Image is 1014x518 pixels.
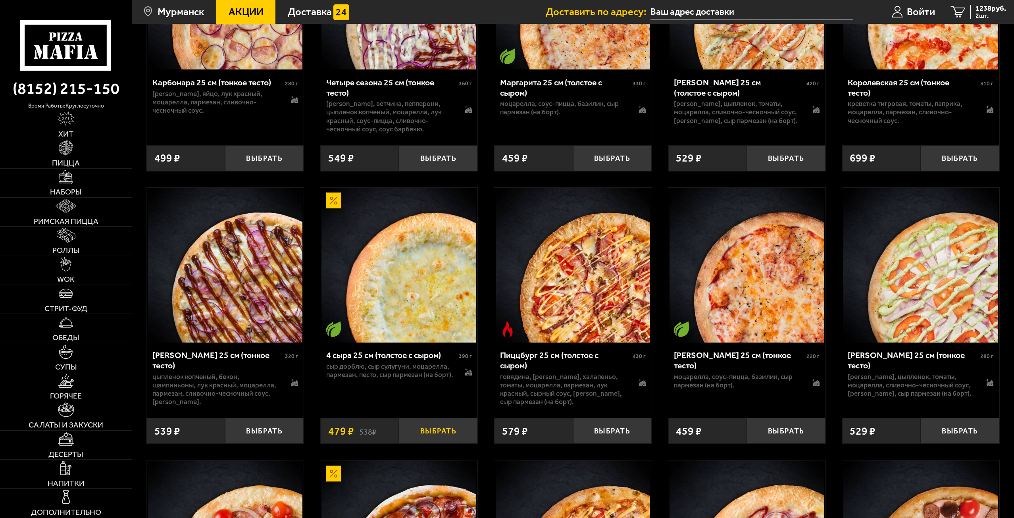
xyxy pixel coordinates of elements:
p: сыр дорблю, сыр сулугуни, моцарелла, пармезан, песто, сыр пармезан (на борт). [326,362,454,379]
button: Выбрать [399,145,477,171]
span: Акции [229,7,264,17]
img: Чикен Барбекю 25 см (тонкое тесто) [148,188,302,343]
a: Чикен Барбекю 25 см (тонкое тесто) [146,188,304,343]
a: АкционныйВегетарианское блюдо4 сыра 25 см (толстое с сыром) [320,188,477,343]
span: 320 г [285,353,298,360]
div: [PERSON_NAME] 25 см (тонкое тесто) [848,350,978,370]
span: 1238 руб. [976,5,1006,12]
s: 538 ₽ [359,426,377,436]
span: 310 г [980,80,993,87]
span: 360 г [459,80,472,87]
span: Хит [58,130,73,138]
a: Острое блюдоПиццбург 25 см (толстое с сыром) [494,188,651,343]
a: Чикен Ранч 25 см (тонкое тесто) [842,188,999,343]
span: Наборы [50,188,82,196]
span: Супы [55,363,77,371]
span: 479 ₽ [328,425,354,437]
img: Острое блюдо [500,321,516,337]
button: Выбрать [747,418,825,444]
span: 420 г [806,80,820,87]
img: Вегетарианское блюдо [326,321,342,337]
span: 330 г [633,80,646,87]
button: Выбрать [921,145,999,171]
div: Карбонара 25 см (тонкое тесто) [152,77,283,88]
div: Маргарита 25 см (толстое с сыром) [500,77,631,98]
img: 4 сыра 25 см (толстое с сыром) [321,188,476,343]
img: Чикен Ранч 25 см (тонкое тесто) [843,188,998,343]
img: Пиццбург 25 см (толстое с сыром) [496,188,650,343]
button: Выбрать [573,418,652,444]
span: 280 г [285,80,298,87]
span: Салаты и закуски [29,421,103,429]
span: Римская пицца [34,218,98,225]
span: Войти [907,7,935,17]
p: [PERSON_NAME], цыпленок, томаты, моцарелла, сливочно-чесночный соус, [PERSON_NAME], сыр пармезан ... [674,100,802,125]
span: WOK [57,275,75,283]
img: Акционный [326,466,342,481]
span: Пицца [52,159,80,167]
div: 4 сыра 25 см (толстое с сыром) [326,350,457,360]
span: 699 ₽ [850,152,875,164]
div: Пиццбург 25 см (толстое с сыром) [500,350,631,370]
span: Дополнительно [31,508,101,516]
p: моцарелла, соус-пицца, базилик, сыр пармезан (на борт). [500,100,628,117]
span: 459 ₽ [676,425,702,437]
span: Десерты [48,451,83,458]
span: 529 ₽ [676,152,702,164]
span: Доставка [288,7,332,17]
span: Роллы [52,246,80,254]
div: [PERSON_NAME] 25 см (тонкое тесто) [152,350,283,370]
div: [PERSON_NAME] 25 см (тонкое тесто) [674,350,804,370]
span: 539 ₽ [154,425,180,437]
span: 529 ₽ [850,425,875,437]
p: [PERSON_NAME], ветчина, пепперони, цыпленок копченый, моцарелла, лук красный, соус-пицца, сливочн... [326,100,454,133]
p: [PERSON_NAME], яйцо, лук красный, моцарелла, пармезан, сливочно-чесночный соус. [152,90,280,115]
div: Четыре сезона 25 см (тонкое тесто) [326,77,457,98]
span: 430 г [633,353,646,360]
span: 2 шт. [976,13,1006,19]
span: 459 ₽ [502,152,528,164]
div: Королевская 25 см (тонкое тесто) [848,77,978,98]
img: Акционный [326,193,342,208]
button: Выбрать [921,418,999,444]
span: Напитки [48,479,85,487]
span: Доставить по адресу: [546,7,650,17]
p: моцарелла, соус-пицца, базилик, сыр пармезан (на борт). [674,373,802,390]
p: креветка тигровая, томаты, паприка, моцарелла, пармезан, сливочно-чесночный соус. [848,100,976,125]
div: [PERSON_NAME] 25 см (толстое с сыром) [674,77,804,98]
span: 579 ₽ [502,425,528,437]
a: Вегетарианское блюдоМаргарита 25 см (тонкое тесто) [668,188,825,343]
span: 549 ₽ [328,152,354,164]
span: 390 г [459,353,472,360]
button: Выбрать [399,418,477,444]
span: Мурманск [158,7,204,17]
span: 499 ₽ [154,152,180,164]
span: 280 г [980,353,993,360]
button: Выбрать [225,418,304,444]
input: Ваш адрес доставки [650,5,853,19]
p: цыпленок копченый, бекон, шампиньоны, лук красный, моцарелла, пармезан, сливочно-чесночный соус, ... [152,373,280,406]
img: Вегетарианское блюдо [500,48,516,64]
span: Стрит-фуд [44,305,87,313]
button: Выбрать [747,145,825,171]
span: Обеды [52,334,79,342]
img: 15daf4d41897b9f0e9f617042186c801.svg [333,4,349,20]
img: Вегетарианское блюдо [673,321,689,337]
button: Выбрать [225,145,304,171]
span: Горячее [50,392,82,400]
p: говядина, [PERSON_NAME], халапеньо, томаты, моцарелла, пармезан, лук красный, сырный соус, [PERSO... [500,373,628,406]
img: Маргарита 25 см (тонкое тесто) [670,188,824,343]
button: Выбрать [573,145,652,171]
p: [PERSON_NAME], цыпленок, томаты, моцарелла, сливочно-чесночный соус, [PERSON_NAME], сыр пармезан ... [848,373,976,398]
span: 220 г [806,353,820,360]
